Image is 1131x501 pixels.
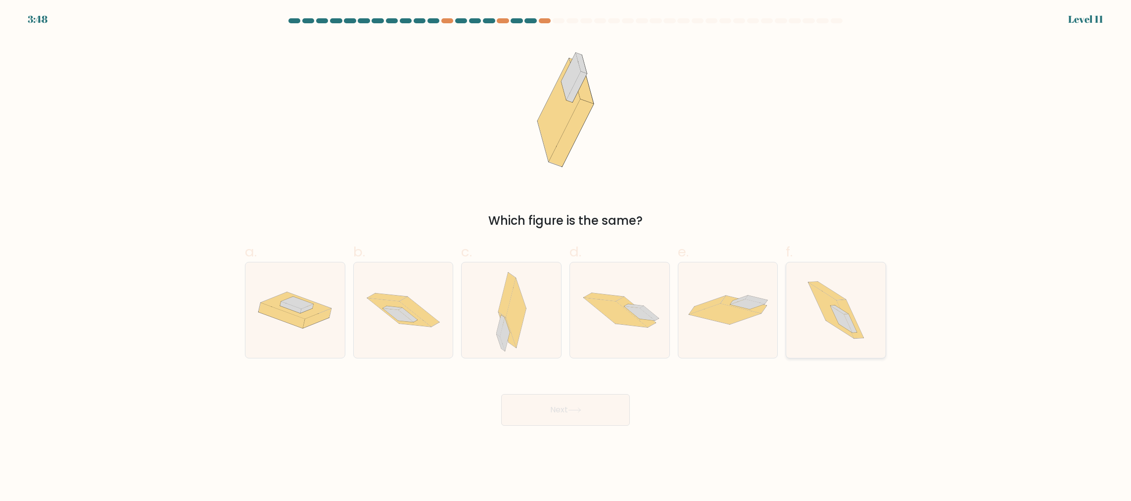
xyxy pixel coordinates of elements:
[569,242,581,261] span: d.
[28,12,47,27] div: 3:48
[461,242,472,261] span: c.
[501,394,630,426] button: Next
[353,242,365,261] span: b.
[245,242,257,261] span: a.
[1068,12,1103,27] div: Level 11
[678,242,689,261] span: e.
[786,242,793,261] span: f.
[251,212,880,230] div: Which figure is the same?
